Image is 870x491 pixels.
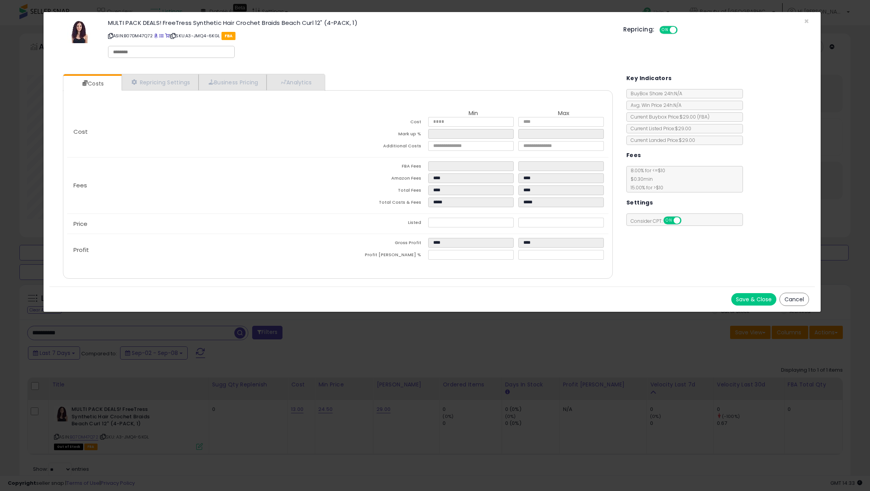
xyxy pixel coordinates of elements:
th: Min [428,110,518,117]
span: Avg. Win Price 24h: N/A [627,102,682,108]
p: Price [67,221,338,227]
a: BuyBox page [154,33,158,39]
td: Gross Profit [338,238,428,250]
h5: Settings [626,198,653,208]
p: Fees [67,182,338,189]
td: Listed [338,218,428,230]
td: Cost [338,117,428,129]
span: ( FBA ) [697,114,710,120]
p: Cost [67,129,338,135]
span: Current Listed Price: $29.00 [627,125,691,132]
td: Profit [PERSON_NAME] % [338,250,428,262]
span: Current Landed Price: $29.00 [627,137,695,143]
td: Total Costs & Fees [338,197,428,210]
span: FBA [221,32,236,40]
span: OFF [680,217,692,224]
a: Repricing Settings [122,74,199,90]
span: $0.30 min [627,176,653,182]
button: Cancel [779,293,809,306]
button: Save & Close [731,293,776,306]
p: ASIN: B07DM47Q72 | SKU: A3-JMQ4-6KGL [108,30,612,42]
img: 21zc6LUjXML._SL60_.jpg [67,20,91,43]
span: 15.00 % for > $10 [627,184,663,191]
td: FBA Fees [338,161,428,173]
th: Max [518,110,608,117]
td: Total Fees [338,185,428,197]
span: $29.00 [680,114,710,120]
h3: MULTI PACK DEALS! FreeTress Synthetic Hair Crochet Braids Beach Curl 12" (4-PACK, 1) [108,20,612,26]
h5: Key Indicators [626,73,672,83]
span: × [804,16,809,27]
a: Costs [63,76,121,91]
span: 8.00 % for <= $10 [627,167,665,191]
span: ON [664,217,674,224]
a: All offer listings [159,33,164,39]
td: Amazon Fees [338,173,428,185]
a: Business Pricing [199,74,267,90]
span: Consider CPT: [627,218,692,224]
h5: Fees [626,150,641,160]
span: ON [660,27,670,33]
h5: Repricing: [623,26,654,33]
td: Mark up % [338,129,428,141]
td: Additional Costs [338,141,428,153]
a: Analytics [267,74,324,90]
p: Profit [67,247,338,253]
a: Your listing only [165,33,169,39]
span: Current Buybox Price: [627,114,710,120]
span: OFF [676,27,689,33]
span: BuyBox Share 24h: N/A [627,90,682,97]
